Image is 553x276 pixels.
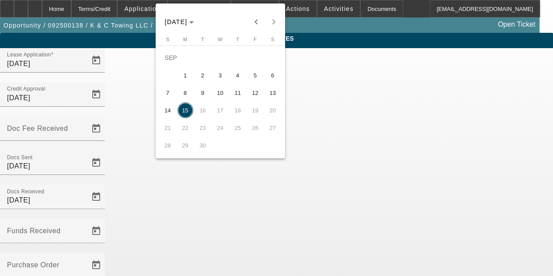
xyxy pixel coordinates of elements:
button: Choose month and year [161,14,198,30]
button: September 26, 2025 [247,119,264,136]
span: T [236,37,239,42]
button: September 9, 2025 [194,84,212,101]
span: T [201,37,204,42]
button: September 30, 2025 [194,136,212,154]
button: September 16, 2025 [194,101,212,119]
button: September 17, 2025 [212,101,229,119]
span: 17 [212,102,228,118]
span: 28 [160,137,176,153]
button: September 13, 2025 [264,84,282,101]
span: W [218,37,222,42]
span: 1 [177,67,193,83]
button: September 1, 2025 [177,66,194,84]
button: September 25, 2025 [229,119,247,136]
span: 8 [177,85,193,101]
span: 27 [265,120,281,136]
button: September 5, 2025 [247,66,264,84]
span: 14 [160,102,176,118]
button: September 27, 2025 [264,119,282,136]
span: 30 [195,137,211,153]
span: 5 [247,67,263,83]
span: 18 [230,102,246,118]
span: 20 [265,102,281,118]
button: September 20, 2025 [264,101,282,119]
span: S [271,37,274,42]
span: 16 [195,102,211,118]
button: September 19, 2025 [247,101,264,119]
button: September 6, 2025 [264,66,282,84]
span: 22 [177,120,193,136]
button: September 10, 2025 [212,84,229,101]
span: 25 [230,120,246,136]
button: Previous month [247,13,265,31]
button: September 23, 2025 [194,119,212,136]
span: M [183,37,187,42]
button: September 18, 2025 [229,101,247,119]
button: September 2, 2025 [194,66,212,84]
span: 6 [265,67,281,83]
button: September 8, 2025 [177,84,194,101]
button: September 14, 2025 [159,101,177,119]
button: September 4, 2025 [229,66,247,84]
span: 23 [195,120,211,136]
button: September 3, 2025 [212,66,229,84]
span: 19 [247,102,263,118]
span: 29 [177,137,193,153]
span: 3 [212,67,228,83]
span: 11 [230,85,246,101]
button: September 11, 2025 [229,84,247,101]
span: 12 [247,85,263,101]
span: 26 [247,120,263,136]
span: 13 [265,85,281,101]
button: September 28, 2025 [159,136,177,154]
span: 7 [160,85,176,101]
span: 2 [195,67,211,83]
span: 9 [195,85,211,101]
span: 4 [230,67,246,83]
button: September 15, 2025 [177,101,194,119]
button: September 24, 2025 [212,119,229,136]
span: 24 [212,120,228,136]
span: 10 [212,85,228,101]
span: 21 [160,120,176,136]
span: S [166,37,169,42]
td: SEP [159,49,282,66]
span: [DATE] [165,18,188,25]
button: September 7, 2025 [159,84,177,101]
button: September 22, 2025 [177,119,194,136]
button: September 29, 2025 [177,136,194,154]
button: September 21, 2025 [159,119,177,136]
button: September 12, 2025 [247,84,264,101]
span: F [254,37,257,42]
span: 15 [177,102,193,118]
